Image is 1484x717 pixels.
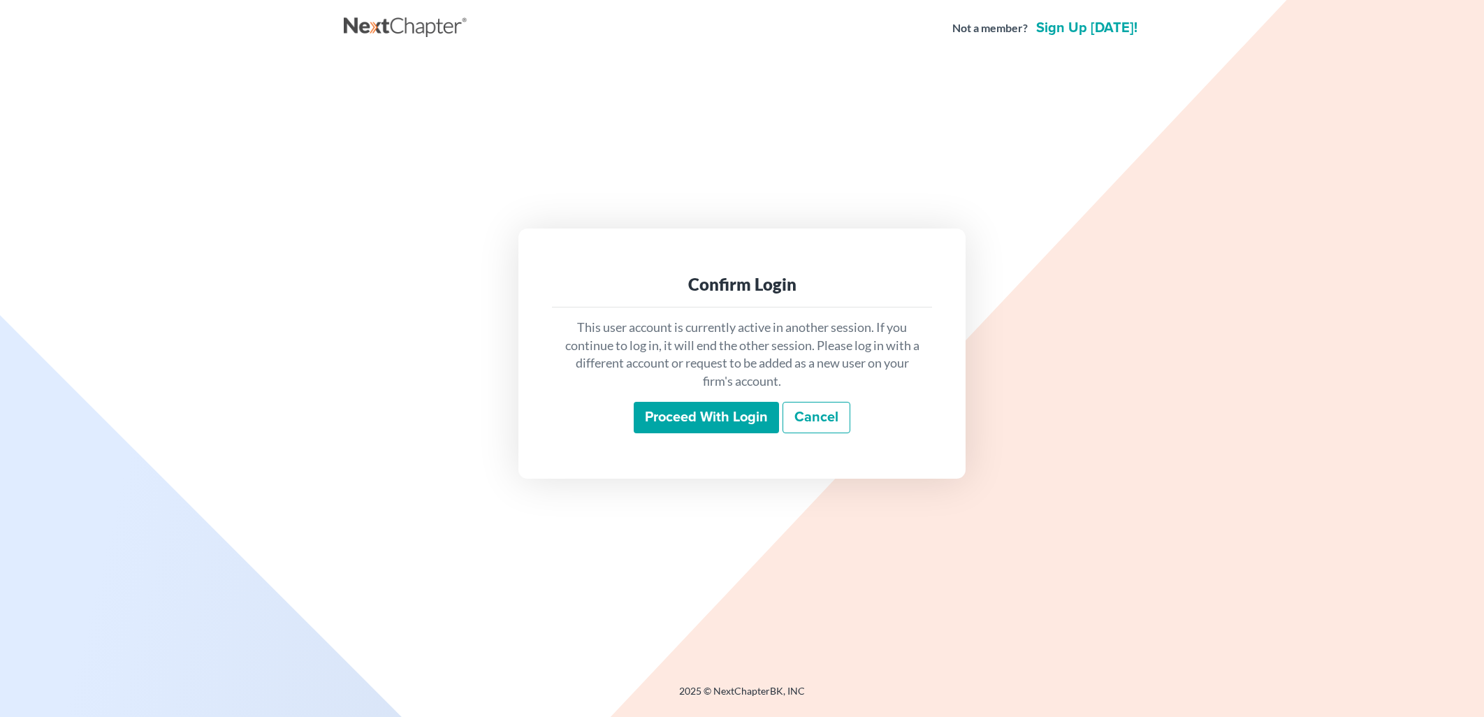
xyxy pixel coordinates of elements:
p: This user account is currently active in another session. If you continue to log in, it will end ... [563,319,921,391]
div: Confirm Login [563,273,921,296]
strong: Not a member? [952,20,1028,36]
a: Sign up [DATE]! [1033,21,1140,35]
div: 2025 © NextChapterBK, INC [344,684,1140,709]
input: Proceed with login [634,402,779,434]
a: Cancel [783,402,850,434]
